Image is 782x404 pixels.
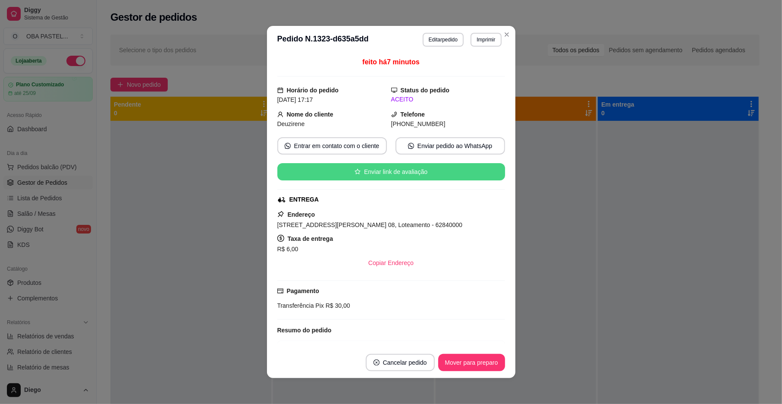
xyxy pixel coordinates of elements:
[391,95,505,104] div: ACEITO
[423,33,464,47] button: Editarpedido
[277,163,505,180] button: starEnviar link de avaliação
[362,58,419,66] span: feito há 7 minutos
[277,302,324,309] span: Transferência Pix
[287,111,333,118] strong: Nome do cliente
[288,235,333,242] strong: Taxa de entrega
[277,137,387,155] button: whats-appEntrar em contato com o cliente
[500,28,514,41] button: Close
[288,211,315,218] strong: Endereço
[401,87,450,94] strong: Status do pedido
[277,96,313,103] span: [DATE] 17:17
[289,195,319,204] div: ENTREGA
[471,33,501,47] button: Imprimir
[438,354,505,371] button: Mover para preparo
[277,246,298,252] span: R$ 6,00
[287,287,319,294] strong: Pagamento
[374,360,380,366] span: close-circle
[366,354,435,371] button: close-circleCancelar pedido
[277,327,332,334] strong: Resumo do pedido
[277,235,284,242] span: dollar
[391,87,397,93] span: desktop
[277,87,283,93] span: calendar
[396,137,505,155] button: whats-appEnviar pedido ao WhatsApp
[277,33,369,47] h3: Pedido N. 1323-d635a5dd
[391,120,446,127] span: [PHONE_NUMBER]
[287,87,339,94] strong: Horário do pedido
[277,288,283,294] span: credit-card
[285,143,291,149] span: whats-app
[408,143,414,149] span: whats-app
[401,111,425,118] strong: Telefone
[355,169,361,175] span: star
[391,111,397,117] span: phone
[361,254,421,271] button: Copiar Endereço
[277,111,283,117] span: user
[277,221,463,228] span: [STREET_ADDRESS][PERSON_NAME] 08, Loteamento - 62840000
[277,120,305,127] span: Deuzirene
[277,211,284,218] span: pushpin
[324,302,350,309] span: R$ 30,00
